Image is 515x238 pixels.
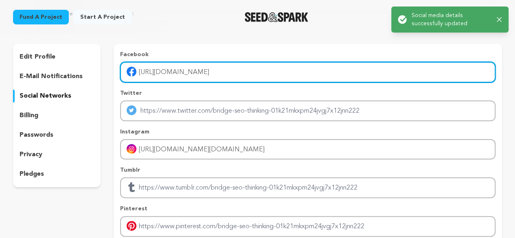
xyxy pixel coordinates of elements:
p: passwords [20,130,53,140]
p: Twitter [120,89,495,97]
input: Enter instagram handle link [120,139,495,160]
button: privacy [13,148,101,161]
button: pledges [13,168,101,181]
img: instagram-mobile.svg [127,144,136,154]
p: billing [20,111,38,120]
p: Social media details successfully updated [412,11,490,28]
input: Enter tubmlr profile link [120,177,495,198]
p: social networks [20,91,71,101]
button: edit profile [13,50,101,63]
a: Seed&Spark Homepage [245,12,309,22]
p: edit profile [20,52,55,62]
button: passwords [13,129,101,142]
p: Facebook [120,50,495,59]
img: twitter-mobile.svg [127,105,136,115]
a: Fund a project [13,10,69,24]
p: Pinterest [120,205,495,213]
img: facebook-mobile.svg [127,67,136,76]
p: e-mail notifications [20,72,83,81]
p: pledges [20,169,44,179]
input: Enter pinterest profile link [120,216,495,237]
img: pinterest-mobile.svg [127,221,136,231]
button: social networks [13,90,101,103]
p: Tumblr [120,166,495,174]
a: Start a project [74,10,131,24]
img: tumblr.svg [127,182,136,192]
input: Enter twitter profile link [120,100,495,121]
p: privacy [20,150,42,159]
button: e-mail notifications [13,70,101,83]
input: Enter facebook profile link [120,62,495,83]
button: billing [13,109,101,122]
p: Instagram [120,128,495,136]
img: Seed&Spark Logo Dark Mode [245,12,309,22]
